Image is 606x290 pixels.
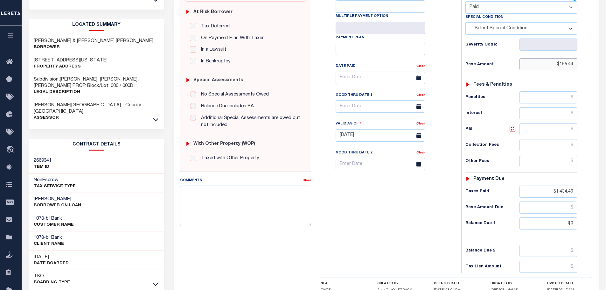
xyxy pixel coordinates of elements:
input: $ [519,139,578,151]
input: Enter Date [336,129,425,142]
input: $ [519,123,578,135]
span: b1Bank [46,235,62,240]
label: Tax Deferred [198,23,230,30]
h6: with Other Property (WOP) [193,141,255,147]
h3: [STREET_ADDRESS][US_STATE] [34,57,108,64]
h6: Collection Fees [465,143,519,148]
a: Clear [416,151,425,154]
input: $ [519,186,578,198]
h6: Other Fees [465,159,519,164]
h3: [PERSON_NAME] & [PERSON_NAME] [PERSON_NAME] [34,38,153,44]
span: 1078 [34,216,44,221]
h4: CREATED DATE [434,282,479,286]
input: $ [519,245,578,257]
h6: Balance Due 2 [465,248,519,253]
p: Tax Service Type [34,183,76,190]
input: $ [519,217,578,230]
label: In a Lawsuit [198,46,226,53]
a: Clear [416,122,425,125]
h3: [DATE] [34,254,69,260]
p: Borrower [34,44,153,51]
h6: Taxes Paid [465,189,519,194]
label: Good Thru Date 2 [336,150,372,156]
span: b1Bank [46,216,62,221]
h3: Subdivision:[PERSON_NAME], [PERSON_NAME], [PERSON_NAME] PROP Block/Lot: 000 / 000D [34,76,160,89]
label: Date Paid [336,64,356,69]
h6: Base Amount [465,62,519,67]
h3: - [34,235,64,241]
h4: UPDATED BY [491,282,536,286]
h2: LOCATED SUMMARY [29,19,164,31]
h3: - [34,216,74,222]
p: Assessor [34,115,160,121]
a: Clear [416,94,425,97]
h3: NonEscrow [34,177,76,183]
input: $ [519,107,578,119]
h6: Interest [465,111,519,116]
h6: Penalties [465,95,519,100]
h6: At Risk Borrower [193,10,233,15]
h6: Base Amount Due [465,205,519,210]
label: Special Condition [465,15,503,20]
i: travel_explore [6,146,16,154]
h6: Payment due [473,176,505,182]
input: Enter Date [336,100,425,113]
h6: Balance Due 1 [465,221,519,226]
a: Clear [303,179,311,182]
input: Enter Date [336,158,425,170]
h6: Tax Lien Amount [465,264,519,269]
h6: Severity Code: [465,42,519,47]
label: Additional Special Assessments are owed but not Included [198,115,301,129]
p: TBM ID [34,164,52,170]
h3: 2669341 [34,158,52,164]
input: $ [519,91,578,103]
h4: SLA [321,282,366,286]
input: $ [519,58,578,70]
label: Balance Due includes SA [198,103,254,110]
p: Property Address [34,64,108,70]
input: $ [519,155,578,167]
h6: Special Assessments [193,78,243,83]
h4: UPDATED DATE [547,282,592,286]
p: CUSTOMER Name [34,222,74,228]
label: On Payment Plan With Taxer [198,35,264,42]
span: 1078 [34,235,44,240]
label: Taxed with Other Property [198,155,259,162]
a: Clear [416,65,425,68]
p: BORROWER ON LOAN [34,202,81,209]
input: $ [519,202,578,214]
h3: [PERSON_NAME][GEOGRAPHIC_DATA] - County - [GEOGRAPHIC_DATA] [34,102,160,115]
label: Payment Plan [336,35,364,40]
p: Date Boarded [34,260,69,267]
label: In Bankruptcy [198,58,231,65]
h6: P&I [465,125,519,134]
h4: CREATED BY [377,282,422,286]
h2: CONTRACT details [29,139,164,151]
p: Boarding Type [34,279,70,286]
h6: Fees & Penalties [473,82,512,88]
h3: TKO [34,273,70,279]
h3: [PERSON_NAME] [34,196,81,202]
label: Valid as Of [336,121,362,127]
p: Legal Description [34,89,160,95]
label: Comments [180,178,202,183]
input: $ [519,261,578,273]
label: Multiple Payment Option [336,14,388,19]
label: No Special Assessments Owed [198,91,269,98]
input: Enter Date [336,72,425,84]
label: Good Thru Date 1 [336,93,372,98]
p: CLIENT Name [34,241,64,247]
